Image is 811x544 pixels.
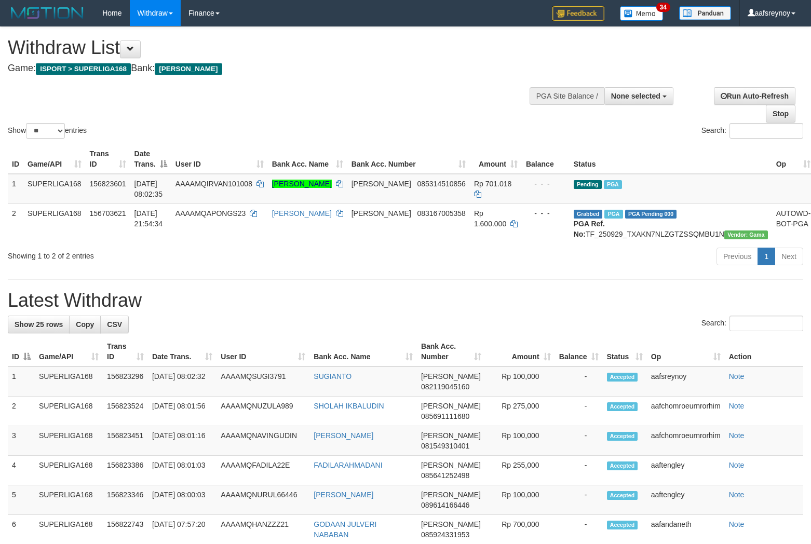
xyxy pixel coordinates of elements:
[103,397,148,426] td: 156823524
[421,412,469,420] span: Copy 085691111680 to clipboard
[647,366,725,397] td: aafsreynoy
[217,485,309,515] td: AAAAMQNURUL66446
[647,456,725,485] td: aaftengley
[86,144,130,174] th: Trans ID: activate to sort column ascending
[470,144,522,174] th: Amount: activate to sort column ascending
[647,426,725,456] td: aafchomroeurnrorhim
[421,442,469,450] span: Copy 081549310401 to clipboard
[15,320,63,329] span: Show 25 rows
[134,180,163,198] span: [DATE] 08:02:35
[417,209,465,217] span: Copy 083167005358 to clipboard
[530,87,604,105] div: PGA Site Balance /
[107,320,122,329] span: CSV
[8,37,530,58] h1: Withdraw List
[35,337,103,366] th: Game/API: activate to sort column ascending
[148,337,217,366] th: Date Trans.: activate to sort column ascending
[217,337,309,366] th: User ID: activate to sort column ascending
[100,316,129,333] a: CSV
[148,426,217,456] td: [DATE] 08:01:16
[175,180,252,188] span: AAAAMQIRVAN101008
[729,461,745,469] a: Note
[314,520,376,539] a: GODAAN JULVERI NABABAN
[647,337,725,366] th: Op: activate to sort column ascending
[272,209,332,217] a: [PERSON_NAME]
[35,456,103,485] td: SUPERLIGA168
[729,316,803,331] input: Search:
[352,209,411,217] span: [PERSON_NAME]
[701,316,803,331] label: Search:
[421,461,481,469] span: [PERSON_NAME]
[574,180,602,189] span: Pending
[148,397,217,426] td: [DATE] 08:01:56
[421,402,481,410] span: [PERSON_NAME]
[729,402,745,410] a: Note
[314,372,352,380] a: SUGIANTO
[607,432,638,441] span: Accepted
[717,248,758,265] a: Previous
[485,485,555,515] td: Rp 100,000
[421,491,481,499] span: [PERSON_NAME]
[570,144,772,174] th: Status
[35,366,103,397] td: SUPERLIGA168
[26,123,65,139] select: Showentries
[8,290,803,311] h1: Latest Withdraw
[607,491,638,500] span: Accepted
[23,144,86,174] th: Game/API: activate to sort column ascending
[8,63,530,74] h4: Game: Bank:
[421,520,481,528] span: [PERSON_NAME]
[604,210,623,219] span: Marked by aafchhiseyha
[729,372,745,380] a: Note
[485,337,555,366] th: Amount: activate to sort column ascending
[175,209,246,217] span: AAAAMQAPONGS23
[35,426,103,456] td: SUPERLIGA168
[8,316,70,333] a: Show 25 rows
[607,461,638,470] span: Accepted
[555,337,603,366] th: Balance: activate to sort column ascending
[103,426,148,456] td: 156823451
[421,501,469,509] span: Copy 089614166446 to clipboard
[421,531,469,539] span: Copy 085924331953 to clipboard
[526,208,565,219] div: - - -
[526,179,565,189] div: - - -
[217,426,309,456] td: AAAAMQNAVINGUDIN
[620,6,664,21] img: Button%20Memo.svg
[724,230,768,239] span: Vendor URL: https://trx31.1velocity.biz
[314,461,382,469] a: FADILARAHMADANI
[8,174,23,204] td: 1
[8,366,35,397] td: 1
[130,144,171,174] th: Date Trans.: activate to sort column descending
[725,337,803,366] th: Action
[474,209,506,228] span: Rp 1.600.000
[729,520,745,528] a: Note
[417,337,485,366] th: Bank Acc. Number: activate to sort column ascending
[647,397,725,426] td: aafchomroeurnrorhim
[35,485,103,515] td: SUPERLIGA168
[148,485,217,515] td: [DATE] 08:00:03
[714,87,795,105] a: Run Auto-Refresh
[8,426,35,456] td: 3
[314,431,373,440] a: [PERSON_NAME]
[134,209,163,228] span: [DATE] 21:54:34
[766,105,795,123] a: Stop
[35,397,103,426] td: SUPERLIGA168
[421,383,469,391] span: Copy 082119045160 to clipboard
[574,220,605,238] b: PGA Ref. No:
[421,372,481,380] span: [PERSON_NAME]
[552,6,604,21] img: Feedback.jpg
[268,144,347,174] th: Bank Acc. Name: activate to sort column ascending
[656,3,670,12] span: 34
[729,491,745,499] a: Note
[103,485,148,515] td: 156823346
[23,174,86,204] td: SUPERLIGA168
[36,63,131,75] span: ISPORT > SUPERLIGA168
[421,431,481,440] span: [PERSON_NAME]
[76,320,94,329] span: Copy
[8,456,35,485] td: 4
[8,203,23,243] td: 2
[679,6,731,20] img: panduan.png
[69,316,101,333] a: Copy
[352,180,411,188] span: [PERSON_NAME]
[555,485,603,515] td: -
[555,426,603,456] td: -
[309,337,417,366] th: Bank Acc. Name: activate to sort column ascending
